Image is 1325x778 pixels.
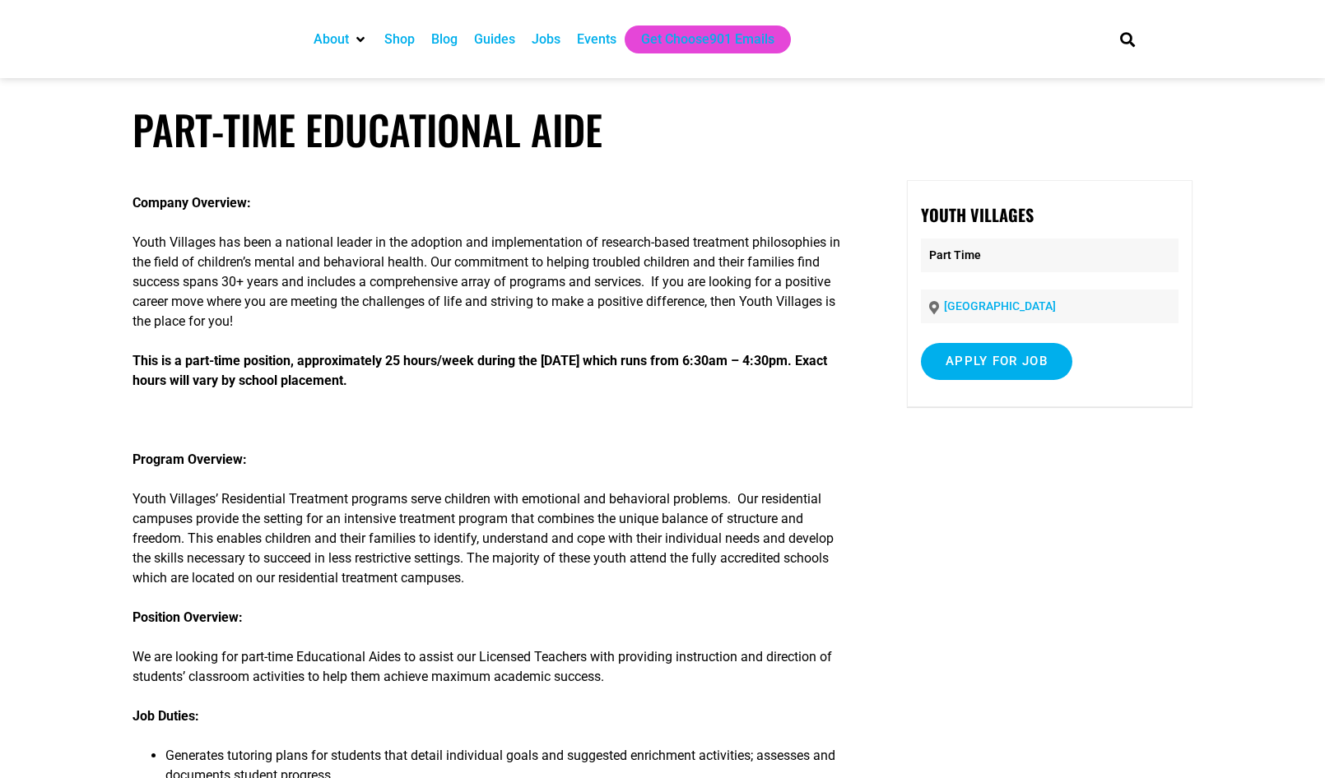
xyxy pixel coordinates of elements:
[132,489,854,588] p: Youth Villages’ Residential Treatment programs serve children with emotional and behavioral probl...
[1114,25,1141,53] div: Search
[132,708,199,724] strong: Job Duties:
[132,353,827,388] strong: This is a part-time position, approximately 25 hours/week during the [DATE] which runs from 6:30a...
[132,233,854,331] p: Youth Villages has been a national leader in the adoption and implementation of research-based tr...
[314,30,349,49] a: About
[132,609,243,625] strong: Position Overview:
[641,30,774,49] a: Get Choose901 Emails
[532,30,560,49] a: Jobs
[944,299,1056,313] a: [GEOGRAPHIC_DATA]
[577,30,616,49] a: Events
[305,25,1092,53] nav: Main nav
[132,195,251,211] strong: Company Overview:
[431,30,458,49] a: Blog
[921,202,1034,227] strong: Youth Villages
[921,343,1072,380] input: Apply for job
[384,30,415,49] a: Shop
[474,30,515,49] a: Guides
[132,452,247,467] strong: Program Overview:
[132,105,1192,154] h1: Part-Time Educational Aide
[921,238,1179,272] p: Part Time
[305,25,376,53] div: About
[132,647,854,687] p: We are looking for part-time Educational Aides to assist our Licensed Teachers with providing ins...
